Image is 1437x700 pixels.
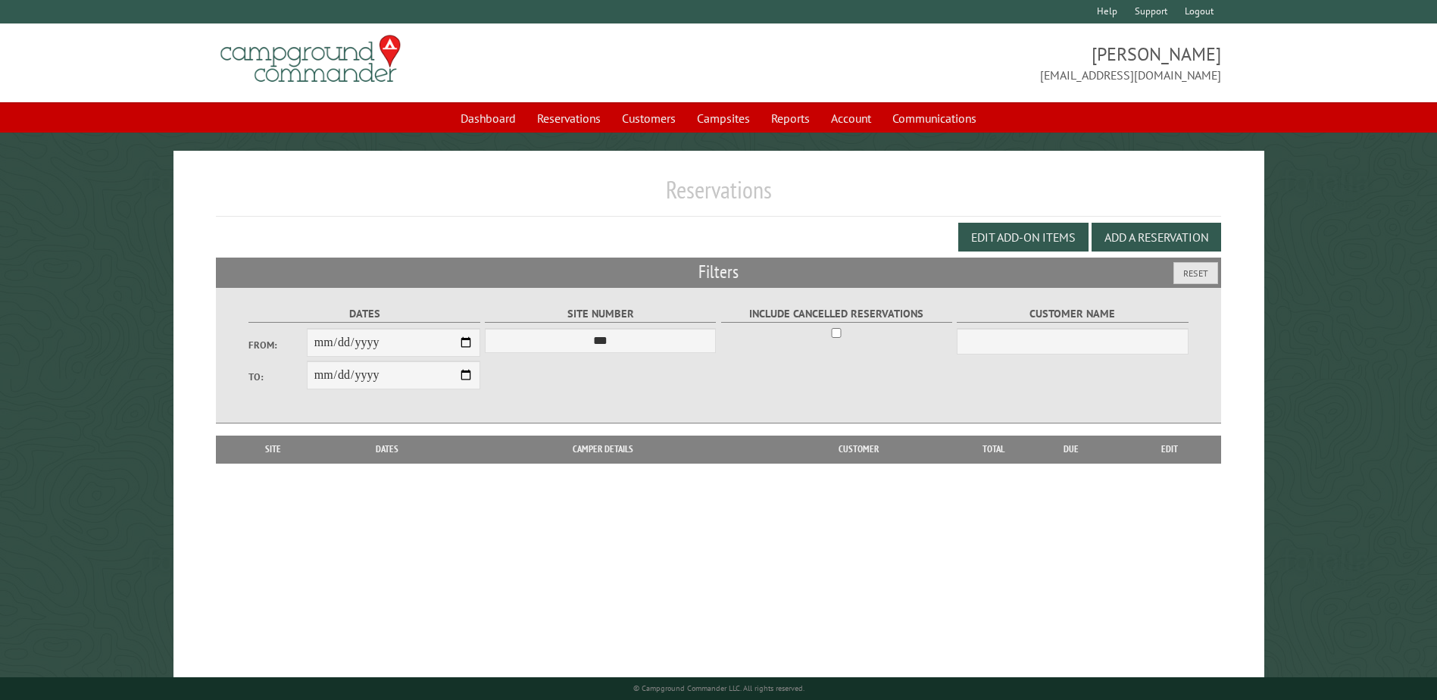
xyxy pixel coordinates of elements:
a: Campsites [688,104,759,133]
a: Customers [613,104,685,133]
a: Dashboard [451,104,525,133]
button: Add a Reservation [1092,223,1221,252]
label: Dates [248,305,480,323]
button: Edit Add-on Items [958,223,1089,252]
h2: Filters [216,258,1220,286]
span: [PERSON_NAME] [EMAIL_ADDRESS][DOMAIN_NAME] [719,42,1221,84]
th: Customer [754,436,963,463]
a: Reservations [528,104,610,133]
a: Account [822,104,880,133]
th: Total [963,436,1023,463]
th: Due [1023,436,1119,463]
label: Customer Name [957,305,1188,323]
th: Site [223,436,322,463]
a: Reports [762,104,819,133]
th: Dates [323,436,452,463]
img: Campground Commander [216,30,405,89]
h1: Reservations [216,175,1220,217]
label: Include Cancelled Reservations [721,305,952,323]
label: From: [248,338,306,352]
th: Camper Details [452,436,754,463]
button: Reset [1173,262,1218,284]
a: Communications [883,104,986,133]
label: To: [248,370,306,384]
label: Site Number [485,305,716,323]
th: Edit [1119,436,1221,463]
small: © Campground Commander LLC. All rights reserved. [633,683,804,693]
